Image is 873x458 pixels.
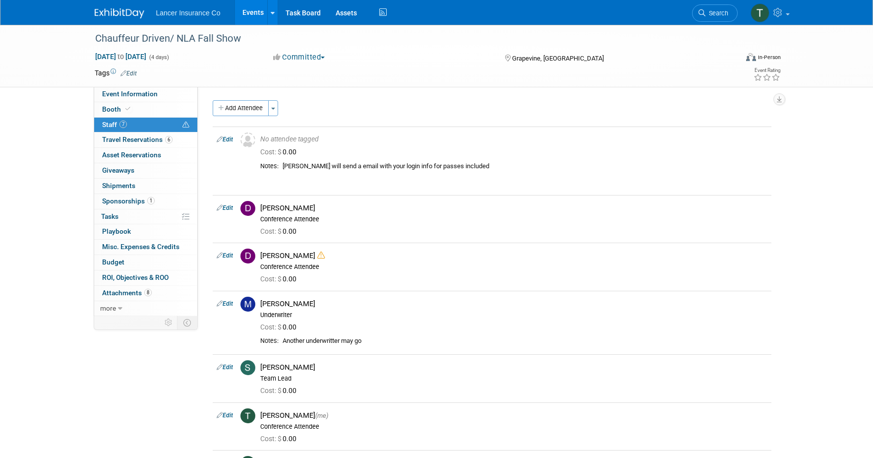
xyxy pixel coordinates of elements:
[102,227,131,235] span: Playbook
[260,227,283,235] span: Cost: $
[94,148,197,163] a: Asset Reservations
[754,68,780,73] div: Event Rating
[148,54,169,61] span: (4 days)
[283,162,767,187] div: [PERSON_NAME] will send a email with your login info for passes included
[260,423,767,431] div: Conference Attendee
[260,435,283,443] span: Cost: $
[102,182,135,190] span: Shipments
[94,209,197,224] a: Tasks
[260,135,767,144] div: No attendee tagged
[94,286,197,301] a: Attachments8
[94,163,197,178] a: Giveaways
[260,227,300,235] span: 0.00
[102,105,132,113] span: Booth
[260,275,300,283] span: 0.00
[217,252,233,259] a: Edit
[240,201,255,216] img: D.jpg
[100,304,116,312] span: more
[125,106,130,112] i: Booth reservation complete
[94,240,197,255] a: Misc. Expenses & Credits
[94,118,197,132] a: Staff7
[217,136,233,143] a: Edit
[147,197,155,204] span: 1
[260,337,279,345] div: Notes:
[679,52,781,66] div: Event Format
[270,52,329,63] button: Committed
[94,255,197,270] a: Budget
[260,387,283,394] span: Cost: $
[260,148,300,156] span: 0.00
[182,121,189,130] span: Potential Scheduling Conflict -- at least one attendee is tagged in another overlapping event.
[102,166,134,174] span: Giveaways
[95,52,147,61] span: [DATE] [DATE]
[217,412,233,419] a: Edit
[746,53,756,61] img: Format-Inperson.png
[240,132,255,147] img: Unassigned-User-Icon.png
[94,132,197,147] a: Travel Reservations6
[217,300,233,307] a: Edit
[260,375,767,383] div: Team Lead
[92,30,723,48] div: Chauffeur Driven/ NLA Fall Show
[102,121,127,129] span: Staff
[94,194,197,209] a: Sponsorships1
[757,54,781,61] div: In-Person
[260,387,300,394] span: 0.00
[177,316,197,329] td: Toggle Event Tabs
[95,8,144,18] img: ExhibitDay
[260,323,300,331] span: 0.00
[102,135,173,143] span: Travel Reservations
[102,273,169,281] span: ROI, Objectives & ROO
[120,70,137,77] a: Edit
[512,55,604,62] span: Grapevine, [GEOGRAPHIC_DATA]
[94,224,197,239] a: Playbook
[260,435,300,443] span: 0.00
[260,363,767,372] div: [PERSON_NAME]
[260,203,767,213] div: [PERSON_NAME]
[102,258,124,266] span: Budget
[260,215,767,223] div: Conference Attendee
[94,270,197,285] a: ROI, Objectives & ROO
[102,151,161,159] span: Asset Reservations
[94,102,197,117] a: Booth
[692,4,738,22] a: Search
[101,212,118,220] span: Tasks
[260,411,767,420] div: [PERSON_NAME]
[315,412,328,419] span: (me)
[751,3,769,22] img: Terrence Forrest
[156,9,221,17] span: Lancer Insurance Co
[283,337,767,345] div: Another underwritter may go
[94,179,197,194] a: Shipments
[260,323,283,331] span: Cost: $
[260,299,767,309] div: [PERSON_NAME]
[260,263,767,271] div: Conference Attendee
[317,252,325,259] i: Double-book Warning!
[102,90,158,98] span: Event Information
[165,136,173,143] span: 6
[217,364,233,371] a: Edit
[260,275,283,283] span: Cost: $
[94,87,197,102] a: Event Information
[240,249,255,263] img: D.jpg
[94,301,197,316] a: more
[260,148,283,156] span: Cost: $
[260,162,279,170] div: Notes:
[102,243,179,251] span: Misc. Expenses & Credits
[260,311,767,319] div: Underwriter
[102,289,152,297] span: Attachments
[102,197,155,205] span: Sponsorships
[240,360,255,375] img: S.jpg
[116,53,125,61] span: to
[240,408,255,423] img: T.jpg
[160,316,177,329] td: Personalize Event Tab Strip
[144,289,152,296] span: 8
[213,100,269,116] button: Add Attendee
[705,9,728,17] span: Search
[217,204,233,211] a: Edit
[260,251,767,261] div: [PERSON_NAME]
[240,297,255,312] img: M.jpg
[119,121,127,128] span: 7
[95,68,137,78] td: Tags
